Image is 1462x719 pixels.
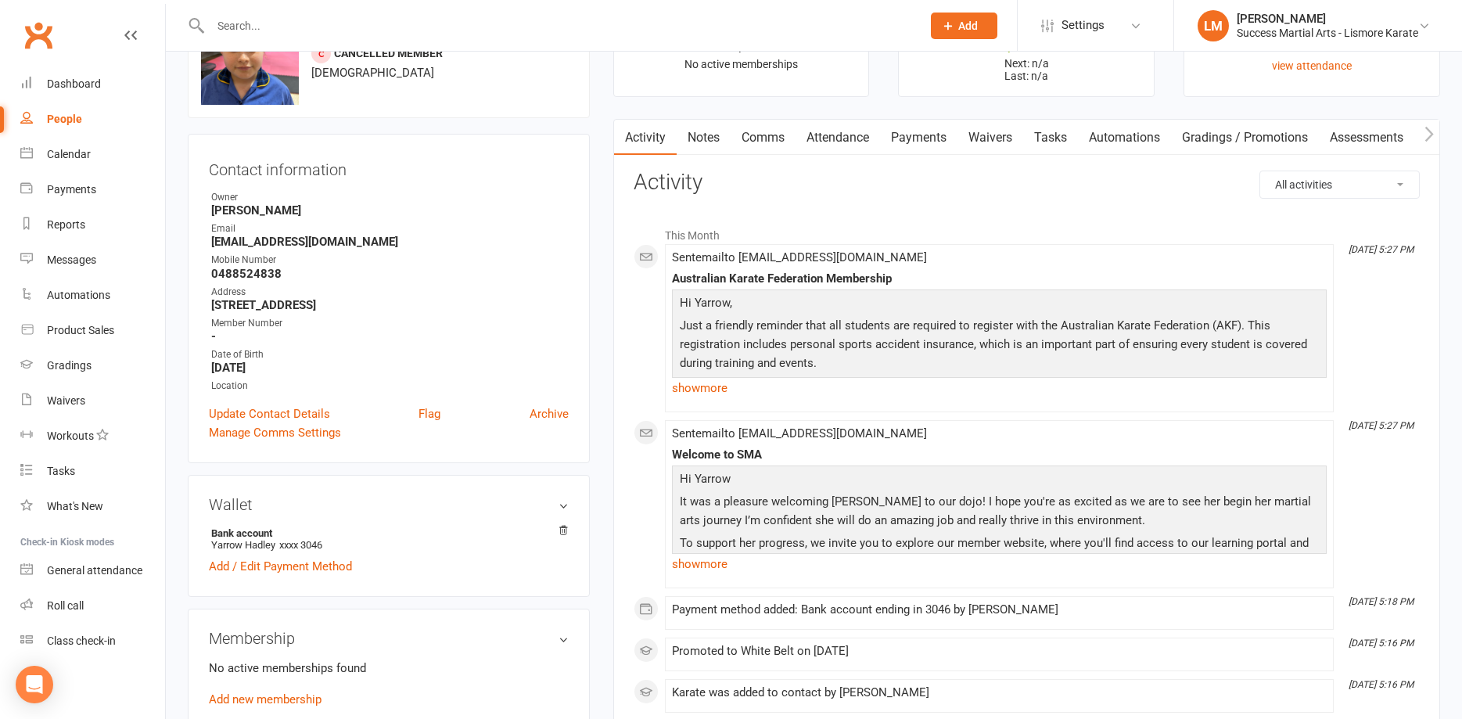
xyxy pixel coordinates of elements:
[20,207,165,243] a: Reports
[672,603,1327,617] div: Payment method added: Bank account ending in 3046 by [PERSON_NAME]
[676,376,1323,418] p: The AKF is the official governing body for karate in [GEOGRAPHIC_DATA], recognised and endorsed b...
[47,359,92,372] div: Gradings
[209,525,569,553] li: Yarrow Hadley
[20,137,165,172] a: Calendar
[209,692,321,706] a: Add new membership
[634,219,1420,244] li: This Month
[209,496,569,513] h3: Wallet
[209,557,352,576] a: Add / Edit Payment Method
[418,404,440,423] a: Flag
[676,293,1323,316] p: Hi Yarrow,
[211,298,569,312] strong: [STREET_ADDRESS]
[20,278,165,313] a: Automations
[47,430,94,442] div: Workouts
[20,489,165,524] a: What's New
[20,624,165,659] a: Class kiosk mode
[209,404,330,423] a: Update Contact Details
[209,659,569,678] p: No active memberships found
[211,527,561,539] strong: Bank account
[931,13,997,39] button: Add
[209,155,569,178] h3: Contact information
[913,37,1140,53] div: $0.00
[47,465,75,477] div: Tasks
[1319,120,1414,156] a: Assessments
[1272,59,1352,72] a: view attendance
[672,426,927,440] span: Sent email to [EMAIL_ADDRESS][DOMAIN_NAME]
[209,423,341,442] a: Manage Comms Settings
[211,361,569,375] strong: [DATE]
[211,316,569,331] div: Member Number
[211,190,569,205] div: Owner
[20,348,165,383] a: Gradings
[676,316,1323,376] p: Just a friendly reminder that all students are required to register with the Australian Karate Fe...
[211,203,569,217] strong: [PERSON_NAME]
[1349,679,1414,690] i: [DATE] 5:16 PM
[677,120,731,156] a: Notes
[19,16,58,55] a: Clubworx
[913,57,1140,82] p: Next: n/a Last: n/a
[47,77,101,90] div: Dashboard
[47,253,96,266] div: Messages
[47,289,110,301] div: Automations
[47,564,142,577] div: General attendance
[311,66,434,80] span: [DEMOGRAPHIC_DATA]
[20,67,165,102] a: Dashboard
[614,120,677,156] a: Activity
[684,58,798,70] span: No active memberships
[676,492,1323,534] p: It was a pleasure welcoming [PERSON_NAME] to our dojo! I hope you're as excited as we are to see ...
[20,588,165,624] a: Roll call
[211,267,569,281] strong: 0488524838
[47,113,82,125] div: People
[47,218,85,231] div: Reports
[206,15,911,37] input: Search...
[211,253,569,268] div: Mobile Number
[20,553,165,588] a: General attendance kiosk mode
[672,553,1327,575] a: show more
[1349,244,1414,255] i: [DATE] 5:27 PM
[47,500,103,512] div: What's New
[1349,638,1414,649] i: [DATE] 5:16 PM
[20,243,165,278] a: Messages
[672,686,1327,699] div: Karate was added to contact by [PERSON_NAME]
[211,221,569,236] div: Email
[20,172,165,207] a: Payments
[1237,26,1418,40] div: Success Martial Arts - Lismore Karate
[47,599,84,612] div: Roll call
[211,285,569,300] div: Address
[676,469,1323,492] p: Hi Yarrow
[1171,120,1319,156] a: Gradings / Promotions
[1349,596,1414,607] i: [DATE] 5:18 PM
[530,404,569,423] a: Archive
[1023,120,1078,156] a: Tasks
[1198,37,1425,53] div: Never
[676,534,1323,575] p: To support her progress, we invite you to explore our member website, where you'll find access to...
[672,645,1327,658] div: Promoted to White Belt on [DATE]
[1349,420,1414,431] i: [DATE] 5:27 PM
[880,120,957,156] a: Payments
[731,120,796,156] a: Comms
[672,272,1327,286] div: Australian Karate Federation Membership
[47,148,91,160] div: Calendar
[20,383,165,419] a: Waivers
[796,120,880,156] a: Attendance
[1078,120,1171,156] a: Automations
[20,102,165,137] a: People
[334,47,443,59] span: Cancelled member
[211,329,569,343] strong: -
[672,448,1327,462] div: Welcome to SMA
[957,120,1023,156] a: Waivers
[47,183,96,196] div: Payments
[958,20,978,32] span: Add
[211,379,569,394] div: Location
[279,539,322,551] span: xxxx 3046
[672,250,927,264] span: Sent email to [EMAIL_ADDRESS][DOMAIN_NAME]
[16,666,53,703] div: Open Intercom Messenger
[20,454,165,489] a: Tasks
[672,377,1327,399] a: show more
[47,394,85,407] div: Waivers
[209,630,569,647] h3: Membership
[20,419,165,454] a: Workouts
[634,171,1420,195] h3: Activity
[1061,8,1105,43] span: Settings
[20,313,165,348] a: Product Sales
